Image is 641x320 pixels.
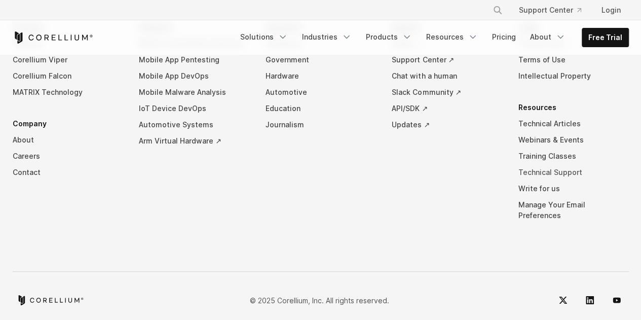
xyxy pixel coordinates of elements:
[392,68,502,84] a: Chat with a human
[13,68,123,84] a: Corellium Falcon
[13,164,123,181] a: Contact
[518,164,629,181] a: Technical Support
[518,197,629,224] a: Manage Your Email Preferences
[13,84,123,100] a: MATRIX Technology
[486,28,522,46] a: Pricing
[266,84,376,100] a: Automotive
[139,68,249,84] a: Mobile App DevOps
[266,52,376,68] a: Government
[392,52,502,68] a: Support Center ↗
[266,100,376,117] a: Education
[392,117,502,133] a: Updates ↗
[582,28,628,47] a: Free Trial
[139,84,249,100] a: Mobile Malware Analysis
[518,52,629,68] a: Terms of Use
[518,68,629,84] a: Intellectual Property
[605,288,629,312] a: YouTube
[518,132,629,148] a: Webinars & Events
[480,1,629,19] div: Navigation Menu
[524,28,572,46] a: About
[234,28,294,46] a: Solutions
[420,28,484,46] a: Resources
[13,132,123,148] a: About
[578,288,602,312] a: LinkedIn
[139,52,249,68] a: Mobile App Pentesting
[234,28,629,47] div: Navigation Menu
[518,148,629,164] a: Training Classes
[392,84,502,100] a: Slack Community ↗
[266,117,376,133] a: Journalism
[139,100,249,117] a: IoT Device DevOps
[511,1,589,19] a: Support Center
[360,28,418,46] a: Products
[551,288,575,312] a: Twitter
[518,181,629,197] a: Write for us
[296,28,358,46] a: Industries
[13,19,629,239] div: Navigation Menu
[13,31,93,44] a: Corellium Home
[13,148,123,164] a: Careers
[392,100,502,117] a: API/SDK ↗
[250,295,389,306] p: © 2025 Corellium, Inc. All rights reserved.
[488,1,507,19] button: Search
[17,295,84,305] a: Corellium home
[139,133,249,149] a: Arm Virtual Hardware ↗
[139,117,249,133] a: Automotive Systems
[13,52,123,68] a: Corellium Viper
[593,1,629,19] a: Login
[266,68,376,84] a: Hardware
[518,116,629,132] a: Technical Articles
